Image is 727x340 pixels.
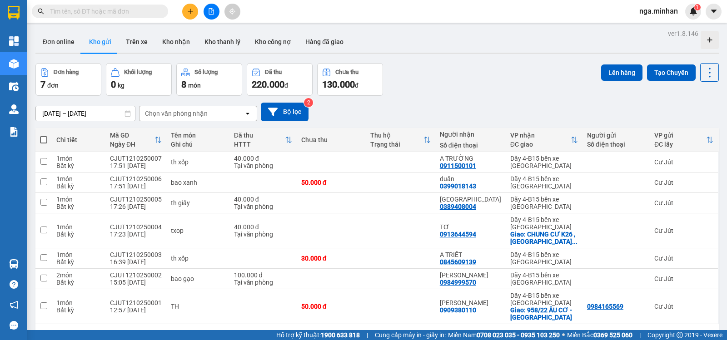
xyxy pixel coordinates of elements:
[182,4,198,20] button: plus
[689,7,697,15] img: icon-new-feature
[298,31,351,53] button: Hàng đã giao
[440,279,476,286] div: 0984999570
[440,142,501,149] div: Số điện thoại
[155,31,197,53] button: Kho nhận
[38,8,44,15] span: search
[440,299,501,306] div: C VÂN
[8,6,20,20] img: logo-vxr
[440,175,501,182] div: duẩn
[110,162,162,169] div: 17:51 [DATE]
[639,330,641,340] span: |
[440,131,501,138] div: Người nhận
[56,223,101,231] div: 1 món
[654,303,713,310] div: Cư Jút
[355,82,359,89] span: đ
[510,306,578,321] div: Giao: 958/22 ÂU CƠ - TÂN BÌNH
[9,104,19,114] img: warehouse-icon
[56,155,101,162] div: 1 món
[56,271,101,279] div: 2 món
[124,69,152,75] div: Khối lượng
[56,258,101,266] div: Bất kỳ
[56,299,101,306] div: 1 món
[110,223,162,231] div: CJUT1210250004
[440,203,476,210] div: 0389408004
[181,79,186,90] span: 8
[234,231,292,238] div: Tại văn phòng
[171,132,225,139] div: Tên món
[335,69,359,75] div: Chưa thu
[654,179,713,186] div: Cư Jút
[110,196,162,203] div: CJUT1210250005
[301,179,362,186] div: 50.000 đ
[56,136,101,143] div: Chi tiết
[587,132,645,139] div: Người gửi
[632,5,685,17] span: nga.minhan
[510,132,571,139] div: VP nhận
[50,6,157,16] input: Tìm tên, số ĐT hoặc mã đơn
[284,82,288,89] span: đ
[510,141,571,148] div: ĐC giao
[56,203,101,210] div: Bất kỳ
[654,275,713,282] div: Cư Jút
[110,271,162,279] div: CJUT1210250002
[301,303,362,310] div: 50.000 đ
[440,306,476,314] div: 0909380110
[56,196,101,203] div: 1 món
[110,203,162,210] div: 17:26 [DATE]
[301,255,362,262] div: 30.000 đ
[440,231,476,238] div: 0913644594
[510,216,578,231] div: Dãy 4-B15 bến xe [GEOGRAPHIC_DATA]
[506,128,583,152] th: Toggle SortBy
[47,82,59,89] span: đơn
[647,64,696,81] button: Tạo Chuyến
[367,330,368,340] span: |
[110,155,162,162] div: CJUT1210250007
[110,299,162,306] div: CJUT1210250001
[118,82,124,89] span: kg
[668,29,698,39] div: ver 1.8.146
[440,271,501,279] div: CHI VÂN
[654,255,713,262] div: Cư Jút
[171,199,225,207] div: th giấy
[696,4,699,10] span: 1
[56,306,101,314] div: Bất kỳ
[56,175,101,182] div: 1 món
[701,31,719,49] div: Tạo kho hàng mới
[35,63,101,96] button: Đơn hàng7đơn
[9,259,19,269] img: warehouse-icon
[234,162,292,169] div: Tại văn phòng
[171,179,225,186] div: bao xanh
[276,330,360,340] span: Hỗ trợ kỹ thuật:
[56,279,101,286] div: Bất kỳ
[567,330,632,340] span: Miền Bắc
[110,231,162,238] div: 17:23 [DATE]
[35,31,82,53] button: Đơn online
[9,36,19,46] img: dashboard-icon
[106,63,172,96] button: Khối lượng0kg
[477,331,560,339] strong: 0708 023 035 - 0935 103 250
[111,79,116,90] span: 0
[654,199,713,207] div: Cư Jút
[510,175,578,190] div: Dãy 4-B15 bến xe [GEOGRAPHIC_DATA]
[510,271,578,286] div: Dãy 4-B15 bến xe [GEOGRAPHIC_DATA]
[322,79,355,90] span: 130.000
[171,158,225,166] div: th xốp
[244,110,251,117] svg: open
[677,332,683,338] span: copyright
[194,69,218,75] div: Số lượng
[56,182,101,190] div: Bất kỳ
[171,141,225,148] div: Ghi chú
[440,155,501,162] div: A TRƯỜNG
[234,271,292,279] div: 100.000 đ
[105,128,166,152] th: Toggle SortBy
[317,63,383,96] button: Chưa thu130.000đ
[110,258,162,266] div: 16:39 [DATE]
[234,132,285,139] div: Đã thu
[562,333,565,337] span: ⚪️
[248,31,298,53] button: Kho công nợ
[370,132,423,139] div: Thu hộ
[587,141,645,148] div: Số điện thoại
[321,331,360,339] strong: 1900 633 818
[587,303,623,310] div: 0984165569
[110,251,162,258] div: CJUT1210250003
